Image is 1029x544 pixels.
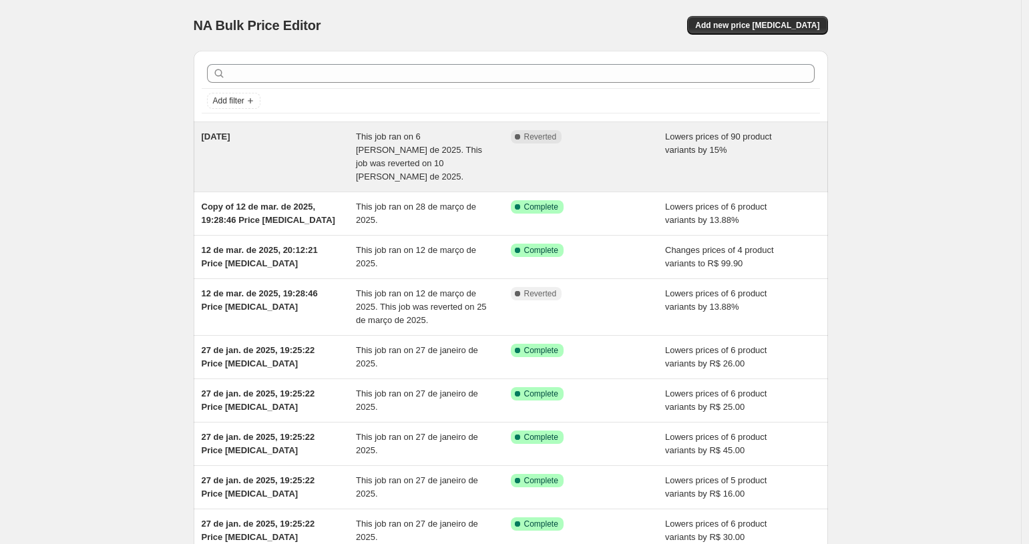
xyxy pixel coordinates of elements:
[202,245,318,268] span: 12 de mar. de 2025, 20:12:21 Price [MEDICAL_DATA]
[665,345,767,368] span: Lowers prices of 6 product variants by R$ 26.00
[202,475,315,499] span: 27 de jan. de 2025, 19:25:22 Price [MEDICAL_DATA]
[356,245,476,268] span: This job ran on 12 de março de 2025.
[665,131,772,155] span: Lowers prices of 90 product variants by 15%
[665,519,767,542] span: Lowers prices of 6 product variants by R$ 30.00
[194,18,321,33] span: NA Bulk Price Editor
[665,288,767,312] span: Lowers prices of 6 product variants by 13.88%
[202,388,315,412] span: 27 de jan. de 2025, 19:25:22 Price [MEDICAL_DATA]
[202,131,230,142] span: [DATE]
[356,432,478,455] span: This job ran on 27 de janeiro de 2025.
[524,475,558,486] span: Complete
[665,388,767,412] span: Lowers prices of 6 product variants by R$ 25.00
[356,202,476,225] span: This job ran on 28 de março de 2025.
[202,288,318,312] span: 12 de mar. de 2025, 19:28:46 Price [MEDICAL_DATA]
[202,432,315,455] span: 27 de jan. de 2025, 19:25:22 Price [MEDICAL_DATA]
[524,245,558,256] span: Complete
[202,345,315,368] span: 27 de jan. de 2025, 19:25:22 Price [MEDICAL_DATA]
[213,95,244,106] span: Add filter
[356,475,478,499] span: This job ran on 27 de janeiro de 2025.
[356,288,487,325] span: This job ran on 12 de março de 2025. This job was reverted on 25 de março de 2025.
[356,388,478,412] span: This job ran on 27 de janeiro de 2025.
[524,345,558,356] span: Complete
[665,432,767,455] span: Lowers prices of 6 product variants by R$ 45.00
[356,131,482,182] span: This job ran on 6 [PERSON_NAME] de 2025. This job was reverted on 10 [PERSON_NAME] de 2025.
[687,16,827,35] button: Add new price [MEDICAL_DATA]
[665,475,767,499] span: Lowers prices of 5 product variants by R$ 16.00
[202,519,315,542] span: 27 de jan. de 2025, 19:25:22 Price [MEDICAL_DATA]
[665,245,774,268] span: Changes prices of 4 product variants to R$ 99.90
[524,432,558,443] span: Complete
[207,93,260,109] button: Add filter
[524,202,558,212] span: Complete
[695,20,819,31] span: Add new price [MEDICAL_DATA]
[665,202,767,225] span: Lowers prices of 6 product variants by 13.88%
[524,131,557,142] span: Reverted
[356,345,478,368] span: This job ran on 27 de janeiro de 2025.
[524,288,557,299] span: Reverted
[202,202,335,225] span: Copy of 12 de mar. de 2025, 19:28:46 Price [MEDICAL_DATA]
[524,519,558,529] span: Complete
[524,388,558,399] span: Complete
[356,519,478,542] span: This job ran on 27 de janeiro de 2025.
